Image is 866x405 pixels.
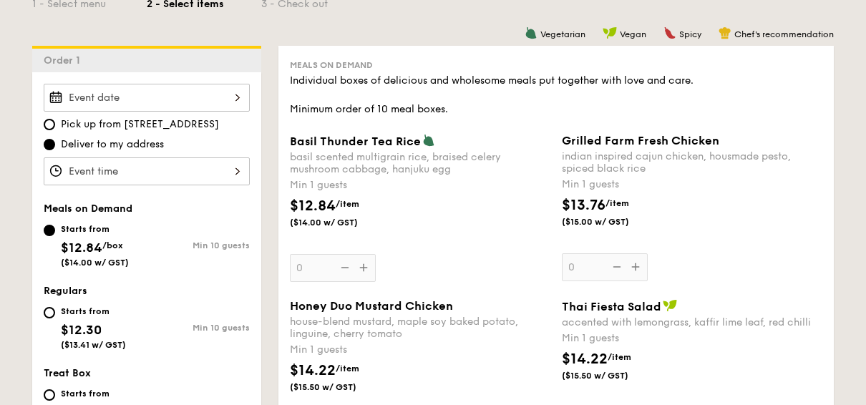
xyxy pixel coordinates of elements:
[290,178,550,192] div: Min 1 guests
[620,29,646,39] span: Vegan
[290,381,387,393] span: ($15.50 w/ GST)
[422,134,435,147] img: icon-vegetarian.fe4039eb.svg
[562,316,822,328] div: accented with lemongrass, kaffir lime leaf, red chilli
[44,389,55,401] input: Starts from$10.30/box($11.23 w/ GST)Min 10 guests
[61,388,125,399] div: Starts from
[61,240,102,255] span: $12.84
[562,216,659,228] span: ($15.00 w/ GST)
[562,331,822,346] div: Min 1 guests
[61,117,219,132] span: Pick up from [STREET_ADDRESS]
[608,352,631,362] span: /item
[562,370,659,381] span: ($15.50 w/ GST)
[562,134,719,147] span: Grilled Farm Fresh Chicken
[44,225,55,236] input: Starts from$12.84/box($14.00 w/ GST)Min 10 guests
[336,199,359,209] span: /item
[562,300,661,313] span: Thai Fiesta Salad
[336,363,359,374] span: /item
[61,340,126,350] span: ($13.41 w/ GST)
[61,223,129,235] div: Starts from
[44,54,86,67] span: Order 1
[679,29,701,39] span: Spicy
[540,29,585,39] span: Vegetarian
[290,135,421,148] span: Basil Thunder Tea Rice
[290,197,336,215] span: $12.84
[290,217,387,228] span: ($14.00 w/ GST)
[44,285,87,297] span: Regulars
[44,367,91,379] span: Treat Box
[290,299,453,313] span: Honey Duo Mustard Chicken
[61,258,129,268] span: ($14.00 w/ GST)
[44,307,55,318] input: Starts from$12.30($13.41 w/ GST)Min 10 guests
[147,323,250,333] div: Min 10 guests
[290,60,373,70] span: Meals on Demand
[44,157,250,185] input: Event time
[719,26,731,39] img: icon-chef-hat.a58ddaea.svg
[525,26,537,39] img: icon-vegetarian.fe4039eb.svg
[663,26,676,39] img: icon-spicy.37a8142b.svg
[44,139,55,150] input: Deliver to my address
[562,177,822,192] div: Min 1 guests
[147,240,250,250] div: Min 10 guests
[562,150,822,175] div: indian inspired cajun chicken, housmade pesto, spiced black rice
[562,197,605,214] span: $13.76
[603,26,617,39] img: icon-vegan.f8ff3823.svg
[290,151,550,175] div: basil scented multigrain rice, braised celery mushroom cabbage, hanjuku egg
[61,322,102,338] span: $12.30
[663,299,677,312] img: icon-vegan.f8ff3823.svg
[562,351,608,368] span: $14.22
[734,29,834,39] span: Chef's recommendation
[605,198,629,208] span: /item
[44,84,250,112] input: Event date
[102,240,123,250] span: /box
[290,74,822,117] div: Individual boxes of delicious and wholesome meals put together with love and care. Minimum order ...
[44,119,55,130] input: Pick up from [STREET_ADDRESS]
[61,306,126,317] div: Starts from
[290,343,550,357] div: Min 1 guests
[290,316,550,340] div: house-blend mustard, maple soy baked potato, linguine, cherry tomato
[61,137,164,152] span: Deliver to my address
[44,202,132,215] span: Meals on Demand
[290,362,336,379] span: $14.22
